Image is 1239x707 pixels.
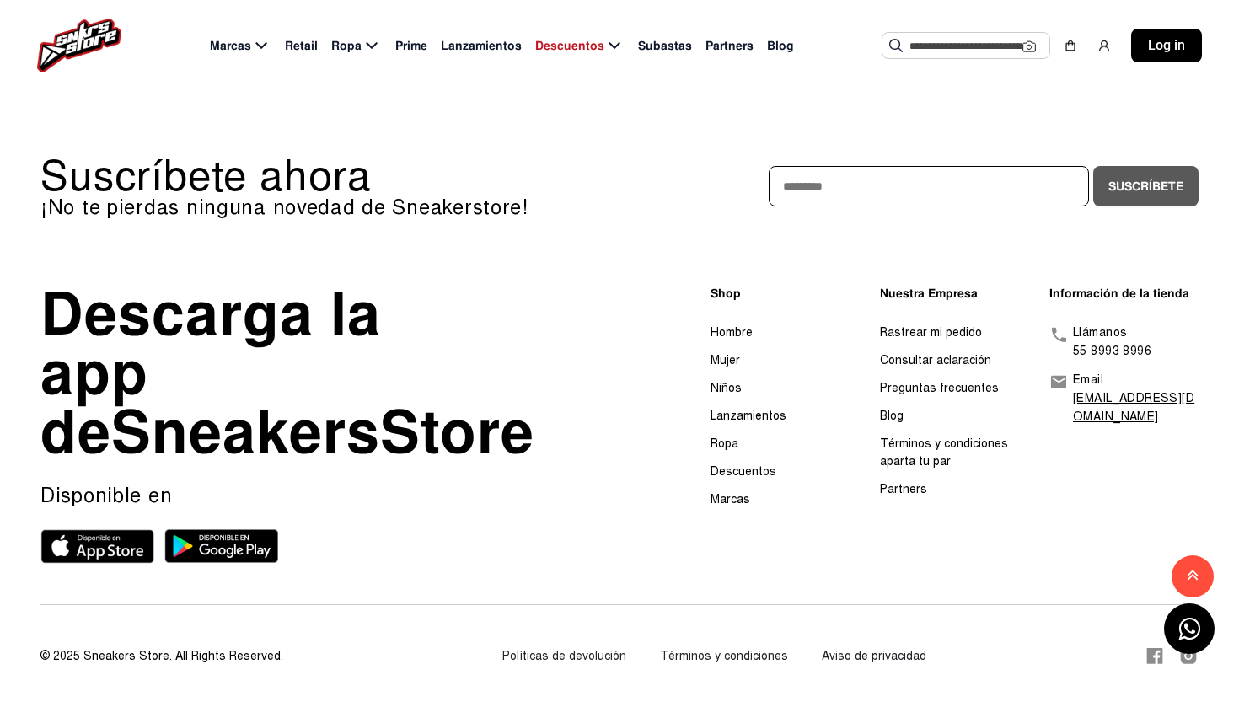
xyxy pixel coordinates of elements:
a: Ropa [711,437,738,451]
li: Nuestra Empresa [880,285,1029,303]
p: Email [1073,371,1199,389]
span: Ropa [331,37,362,55]
span: Retail [285,37,318,55]
a: Descuentos [711,464,776,479]
a: Términos y condiciones aparta tu par [880,437,1008,469]
a: Marcas [711,492,750,506]
a: Aviso de privacidad [822,649,926,663]
p: Llámanos [1073,324,1151,342]
span: Subastas [638,37,692,55]
a: Partners [880,482,927,496]
li: Información de la tienda [1049,285,1199,303]
a: Preguntas frecuentes [880,381,999,395]
span: Blog [767,37,794,55]
a: Consultar aclaración [880,353,991,367]
a: Políticas de devolución [502,649,626,663]
span: Lanzamientos [441,37,522,55]
span: Marcas [210,37,251,55]
span: Log in [1148,35,1185,56]
a: Hombre [711,325,753,340]
div: Descarga la app de Store [40,285,420,462]
img: logo [37,19,121,72]
img: user [1097,39,1111,52]
img: Buscar [889,39,903,52]
a: Niños [711,381,742,395]
img: Play store sneakerstore [164,529,278,563]
a: Términos y condiciones [660,649,788,663]
a: Llámanos55 8993 8996 [1049,324,1199,361]
p: Suscríbete ahora [40,155,619,197]
div: © 2025 Sneakers Store. All Rights Reserved. [40,647,283,665]
a: Rastrear mi pedido [880,325,982,340]
a: Email[EMAIL_ADDRESS][DOMAIN_NAME] [1049,371,1199,426]
span: Prime [395,37,427,55]
a: Lanzamientos [711,409,786,423]
span: Sneakers [111,394,380,470]
img: App store sneakerstore [40,529,154,564]
p: ¡No te pierdas ninguna novedad de Sneakerstore! [40,197,619,217]
li: Shop [711,285,860,303]
p: [EMAIL_ADDRESS][DOMAIN_NAME] [1073,389,1199,426]
a: Blog [880,409,904,423]
img: shopping [1064,39,1077,52]
img: Cámara [1022,40,1036,53]
button: Suscríbete [1093,166,1199,206]
span: Descuentos [535,37,604,55]
p: Disponible en [40,482,496,509]
span: Partners [705,37,754,55]
a: 55 8993 8996 [1073,344,1151,358]
a: Mujer [711,353,740,367]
